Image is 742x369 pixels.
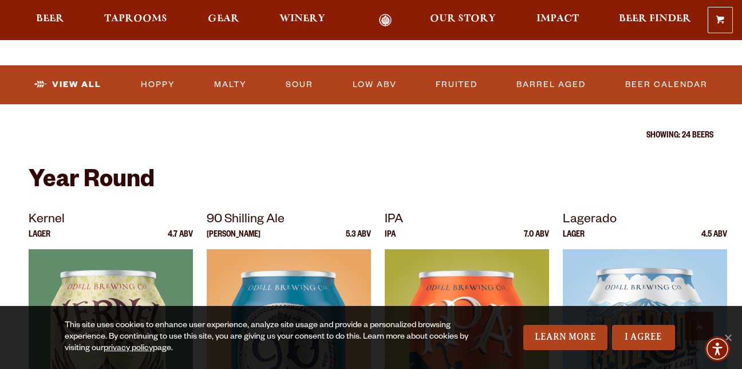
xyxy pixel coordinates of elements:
[29,132,713,141] p: Showing: 24 Beers
[104,344,153,354] a: privacy policy
[705,336,730,362] div: Accessibility Menu
[29,210,193,231] p: Kernel
[207,231,261,249] p: [PERSON_NAME]
[29,231,50,249] p: Lager
[65,320,476,355] div: This site uses cookies to enhance user experience, analyze site usage and provide a personalized ...
[621,72,712,98] a: Beer Calendar
[210,72,251,98] a: Malty
[563,231,585,249] p: Lager
[619,14,691,23] span: Beer Finder
[611,14,698,27] a: Beer Finder
[30,72,106,98] a: View All
[431,72,482,98] a: Fruited
[200,14,247,27] a: Gear
[29,14,72,27] a: Beer
[279,14,325,23] span: Winery
[385,210,549,231] p: IPA
[272,14,333,27] a: Winery
[136,72,180,98] a: Hoppy
[207,210,371,231] p: 90 Shilling Ale
[348,72,401,98] a: Low ABV
[523,325,607,350] a: Learn More
[563,210,727,231] p: Lagerado
[346,231,371,249] p: 5.3 ABV
[364,14,406,27] a: Odell Home
[536,14,579,23] span: Impact
[612,325,675,350] a: I Agree
[423,14,503,27] a: Our Story
[430,14,496,23] span: Our Story
[29,168,713,196] h2: Year Round
[701,231,727,249] p: 4.5 ABV
[168,231,193,249] p: 4.7 ABV
[104,14,167,23] span: Taprooms
[281,72,318,98] a: Sour
[524,231,549,249] p: 7.0 ABV
[36,14,64,23] span: Beer
[97,14,175,27] a: Taprooms
[512,72,590,98] a: Barrel Aged
[529,14,586,27] a: Impact
[385,231,396,249] p: IPA
[208,14,239,23] span: Gear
